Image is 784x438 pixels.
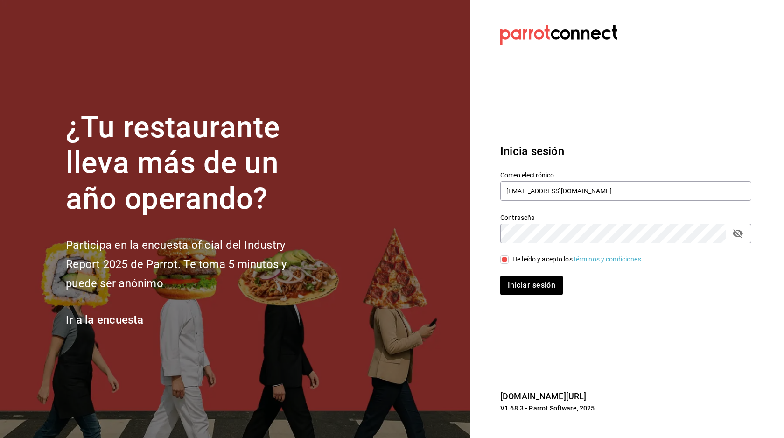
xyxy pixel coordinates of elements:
[66,313,144,326] a: Ir a la encuesta
[500,403,751,413] p: V1.68.3 - Parrot Software, 2025.
[500,214,751,220] label: Contraseña
[500,143,751,160] h3: Inicia sesión
[512,254,643,264] div: He leído y acepto los
[66,110,318,217] h1: ¿Tu restaurante lleva más de un año operando?
[500,171,751,178] label: Correo electrónico
[500,391,586,401] a: [DOMAIN_NAME][URL]
[573,255,643,263] a: Términos y condiciones.
[730,226,746,241] button: passwordField
[500,181,751,201] input: Ingresa tu correo electrónico
[500,276,563,295] button: Iniciar sesión
[66,236,318,293] h2: Participa en la encuesta oficial del Industry Report 2025 de Parrot. Te toma 5 minutos y puede se...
